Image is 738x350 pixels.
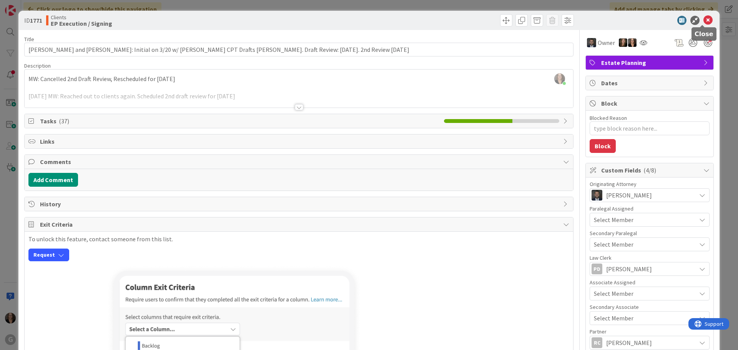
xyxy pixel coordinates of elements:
span: Estate Planning [601,58,700,67]
span: Select Member [594,215,633,224]
div: PD [592,264,602,274]
div: Secondary Paralegal [590,231,710,236]
div: RC [592,337,602,348]
img: JW [587,38,596,47]
label: Title [24,36,34,43]
span: Clients [51,14,112,20]
img: GFkue0KbxNlfIUsq7wpu0c0RRY4RuFl1.jpg [554,73,565,84]
div: Partner [590,329,710,334]
span: [PERSON_NAME] [606,338,652,347]
span: Select Member [594,314,633,323]
span: Select Member [594,289,633,298]
span: Owner [598,38,615,47]
span: Select Member [594,240,633,249]
div: To unlock this feature, contact someone from this list. [28,236,569,261]
span: Tasks [40,116,440,126]
div: Paralegal Assigned [590,206,710,211]
img: JW [592,190,602,201]
button: Block [590,139,616,153]
div: Originating Attorney [590,181,710,187]
div: Law Clerk [590,255,710,260]
span: Block [601,99,700,108]
b: EP Execution / Signing [51,20,112,27]
span: [PERSON_NAME] [606,264,652,274]
span: Dates [601,78,700,88]
span: Comments [40,157,559,166]
span: ( 37 ) [59,117,69,125]
img: SB [619,38,627,47]
span: ( 4/8 ) [643,166,656,174]
img: MW [628,38,637,47]
button: Request [28,249,69,261]
span: Support [16,1,35,10]
b: 1771 [30,17,42,24]
span: Custom Fields [601,166,700,175]
span: Description [24,62,51,69]
span: History [40,199,559,209]
span: [PERSON_NAME] [606,191,652,200]
span: ID [24,16,42,25]
label: Blocked Reason [590,114,627,121]
div: Secondary Associate [590,304,710,310]
span: Exit Criteria [40,220,559,229]
h5: Close [695,30,713,38]
input: type card name here... [24,43,573,56]
button: Add Comment [28,173,78,187]
span: Links [40,137,559,146]
div: Associate Assigned [590,280,710,285]
p: MW: Cancelled 2nd Draft Review, Rescheduled for [DATE] [28,75,569,83]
